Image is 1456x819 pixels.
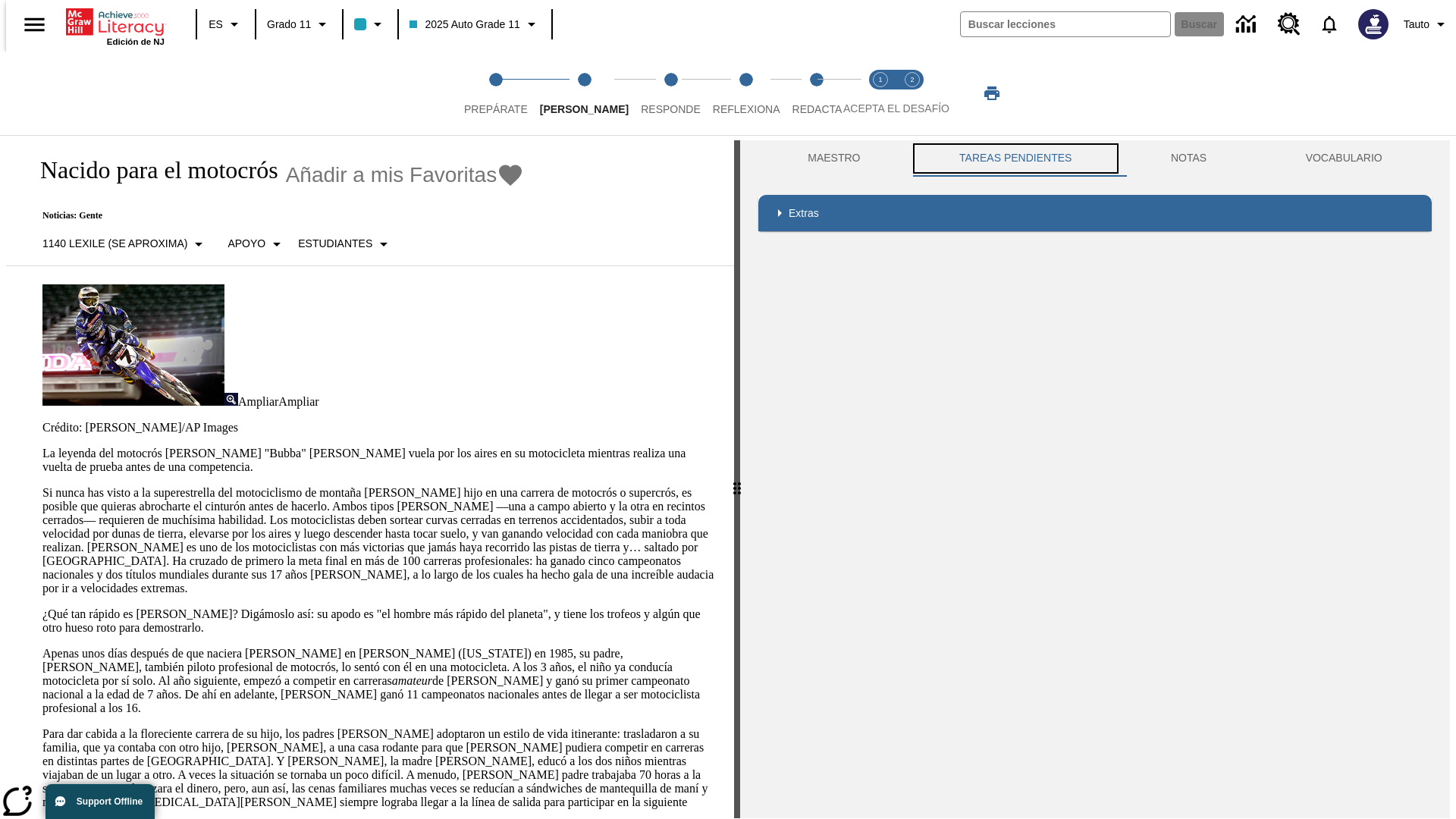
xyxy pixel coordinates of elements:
span: Ampliar [238,395,278,408]
div: Portada [66,5,165,46]
span: Prepárate [464,103,528,115]
span: Support Offline [77,796,143,807]
button: TAREAS PENDIENTES [910,140,1122,177]
a: Centro de recursos, Se abrirá en una pestaña nueva. [1269,4,1310,45]
button: Seleccionar estudiante [292,231,399,258]
img: El corredor de motocrós James Stewart vuela por los aires en su motocicleta de montaña. [42,284,224,406]
p: Si nunca has visto a la superestrella del motociclismo de montaña [PERSON_NAME] hijo en una carre... [42,486,716,595]
button: Perfil/Configuración [1398,11,1456,38]
button: El color de la clase es azul claro. Cambiar el color de la clase. [348,11,393,38]
span: 2025 Auto Grade 11 [409,17,519,33]
button: Acepta el desafío lee step 1 of 2 [858,52,902,135]
h1: Nacido para el motocrós [24,156,278,184]
div: Pulsa la tecla de intro o la barra espaciadora y luego presiona las flechas de derecha e izquierd... [734,140,740,818]
p: Apenas unos días después de que naciera [PERSON_NAME] en [PERSON_NAME] ([US_STATE]) en 1985, su p... [42,647,716,715]
button: Lee step 2 of 5 [528,52,641,135]
button: Imprimir [968,80,1016,107]
div: Instructional Panel Tabs [758,140,1432,177]
a: Centro de información [1227,4,1269,45]
button: Seleccione Lexile, 1140 Lexile (Se aproxima) [36,231,214,258]
div: Extras [758,195,1432,231]
span: Tauto [1404,17,1429,33]
span: Reflexiona [713,103,780,115]
button: Support Offline [45,784,155,819]
p: Estudiantes [298,236,372,252]
button: Maestro [758,140,910,177]
span: Añadir a mis Favoritas [286,163,497,187]
span: Redacta [792,103,843,115]
button: VOCABULARIO [1256,140,1432,177]
span: ES [209,17,223,33]
input: Buscar campo [961,12,1170,36]
button: Tipo de apoyo, Apoyo [221,231,292,258]
button: NOTAS [1122,140,1257,177]
span: [PERSON_NAME] [540,103,629,115]
p: Apoyo [227,236,265,252]
button: Responde step 3 of 5 [629,52,713,135]
img: Ampliar [224,393,238,406]
span: Edición de NJ [107,37,165,46]
p: Extras [789,206,819,221]
div: activity [740,140,1450,818]
button: Escoja un nuevo avatar [1349,5,1398,44]
p: Noticias: Gente [24,210,524,221]
span: Grado 11 [267,17,311,33]
button: Reflexiona step 4 of 5 [701,52,792,135]
p: 1140 Lexile (Se aproxima) [42,236,187,252]
button: Añadir a mis Favoritas - Nacido para el motocrós [286,162,525,188]
p: La leyenda del motocrós [PERSON_NAME] "Bubba" [PERSON_NAME] vuela por los aires en su motocicleta... [42,447,716,474]
button: Redacta step 5 of 5 [780,52,855,135]
span: Responde [641,103,701,115]
button: Acepta el desafío contesta step 2 of 2 [890,52,934,135]
button: Prepárate step 1 of 5 [452,52,540,135]
span: Ampliar [278,395,318,408]
p: Crédito: [PERSON_NAME]/AP Images [42,421,716,435]
em: amateur [392,674,432,687]
button: Grado: Grado 11, Elige un grado [261,11,337,38]
p: ¿Qué tan rápido es [PERSON_NAME]? Digámoslo así: su apodo es "el hombre más rápido del planeta", ... [42,607,716,635]
button: Clase: 2025 Auto Grade 11, Selecciona una clase [403,11,546,38]
img: Avatar [1358,9,1389,39]
a: Notificaciones [1310,5,1349,44]
text: 2 [910,76,914,83]
text: 1 [878,76,882,83]
div: reading [6,140,734,811]
span: ACEPTA EL DESAFÍO [843,102,949,115]
button: Abrir el menú lateral [12,2,57,47]
button: Lenguaje: ES, Selecciona un idioma [202,11,250,38]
